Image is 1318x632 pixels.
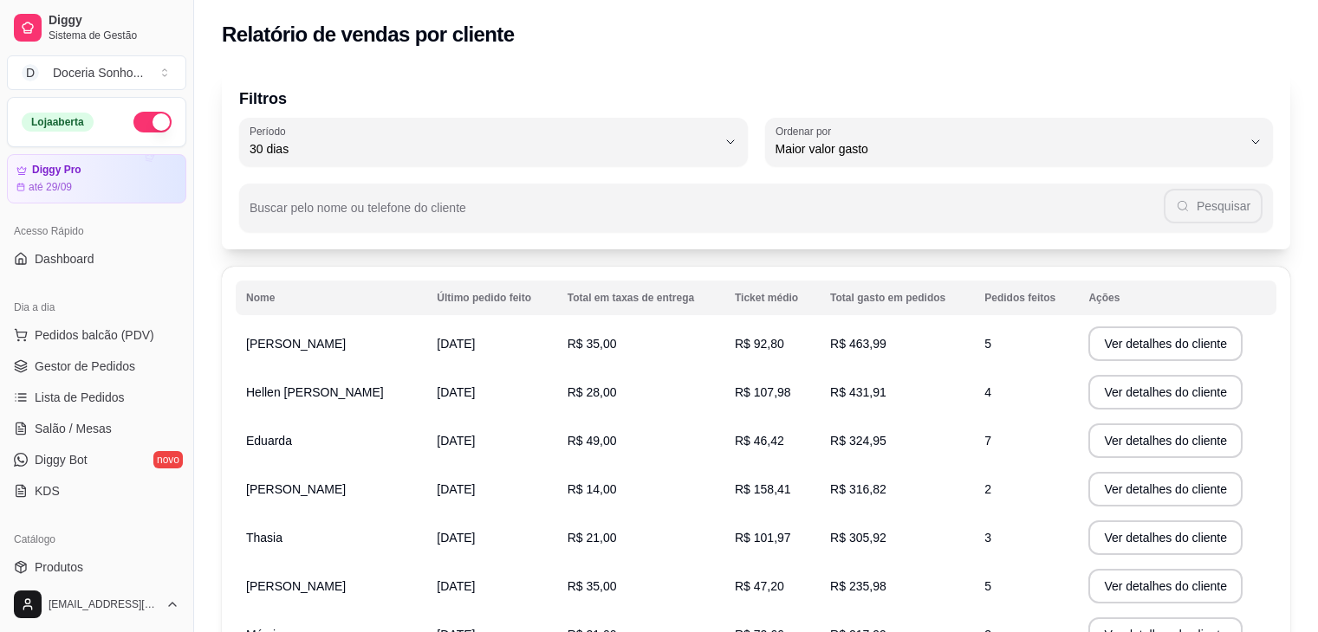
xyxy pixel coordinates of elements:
span: Thasia [246,531,282,545]
span: [DATE] [437,482,475,496]
span: KDS [35,482,60,500]
span: [DATE] [437,434,475,448]
button: [EMAIL_ADDRESS][DOMAIN_NAME] [7,584,186,625]
div: Acesso Rápido [7,217,186,245]
span: R$ 49,00 [568,434,617,448]
span: [DATE] [437,531,475,545]
span: R$ 316,82 [830,482,886,496]
div: Catálogo [7,526,186,553]
span: Salão / Mesas [35,420,112,437]
span: R$ 28,00 [568,385,617,399]
span: [EMAIL_ADDRESS][DOMAIN_NAME] [49,597,159,611]
span: R$ 463,99 [830,337,886,351]
span: [PERSON_NAME] [246,337,346,351]
a: DiggySistema de Gestão [7,7,186,48]
span: Lista de Pedidos [35,389,125,406]
a: KDS [7,477,186,505]
span: Sistema de Gestão [49,29,179,42]
span: R$ 431,91 [830,385,886,399]
span: R$ 47,20 [735,579,784,593]
button: Ver detalhes do cliente [1088,423,1243,458]
h2: Relatório de vendas por cliente [222,21,515,48]
button: Ver detalhes do cliente [1088,326,1243,361]
th: Último pedido feito [426,281,556,315]
button: Alterar Status [133,112,172,132]
th: Nome [236,281,426,315]
article: Diggy Pro [32,164,81,177]
label: Período [250,124,291,139]
div: Dia a dia [7,293,186,321]
span: Produtos [35,558,83,576]
span: R$ 305,92 [830,531,886,545]
span: Pedidos balcão (PDV) [35,326,154,344]
span: 5 [984,579,991,593]
button: Ordenar porMaior valor gasto [765,118,1274,166]
button: Período30 dias [239,118,748,166]
span: R$ 158,41 [735,482,791,496]
span: Diggy Bot [35,451,88,468]
input: Buscar pelo nome ou telefone do cliente [250,206,1164,223]
div: Loja aberta [22,113,94,132]
span: R$ 35,00 [568,579,617,593]
a: Dashboard [7,245,186,273]
span: Dashboard [35,250,94,268]
th: Ações [1078,281,1276,315]
span: [PERSON_NAME] [246,579,346,593]
span: 30 dias [250,140,717,158]
span: R$ 14,00 [568,482,617,496]
a: Gestor de Pedidos [7,352,186,380]
th: Pedidos feitos [974,281,1078,315]
article: até 29/09 [29,180,72,194]
a: Lista de Pedidos [7,384,186,411]
span: Eduarda [246,434,292,448]
button: Ver detalhes do cliente [1088,569,1243,603]
span: R$ 101,97 [735,531,791,545]
span: 5 [984,337,991,351]
span: R$ 35,00 [568,337,617,351]
button: Pedidos balcão (PDV) [7,321,186,349]
span: R$ 92,80 [735,337,784,351]
div: Doceria Sonho ... [53,64,143,81]
button: Ver detalhes do cliente [1088,520,1243,555]
span: [PERSON_NAME] [246,482,346,496]
span: R$ 107,98 [735,385,791,399]
label: Ordenar por [776,124,837,139]
span: [DATE] [437,385,475,399]
th: Ticket médio [724,281,820,315]
span: D [22,64,39,81]
th: Total gasto em pedidos [820,281,974,315]
a: Salão / Mesas [7,415,186,442]
span: R$ 46,42 [735,434,784,448]
span: [DATE] [437,579,475,593]
span: 3 [984,531,991,545]
span: Gestor de Pedidos [35,358,135,375]
button: Ver detalhes do cliente [1088,375,1243,410]
button: Select a team [7,55,186,90]
a: Produtos [7,553,186,581]
span: [DATE] [437,337,475,351]
span: R$ 21,00 [568,531,617,545]
span: 7 [984,434,991,448]
button: Ver detalhes do cliente [1088,472,1243,506]
span: R$ 235,98 [830,579,886,593]
span: 4 [984,385,991,399]
p: Filtros [239,87,1273,111]
th: Total em taxas de entrega [557,281,724,315]
span: Hellen [PERSON_NAME] [246,385,384,399]
a: Diggy Botnovo [7,446,186,474]
a: Diggy Proaté 29/09 [7,154,186,203]
span: 2 [984,482,991,496]
span: R$ 324,95 [830,434,886,448]
span: Maior valor gasto [776,140,1243,158]
span: Diggy [49,13,179,29]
